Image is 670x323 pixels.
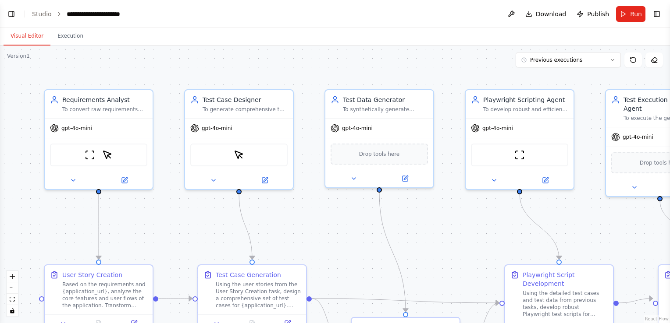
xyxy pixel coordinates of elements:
img: ScrapeWebsiteTool [514,150,525,160]
button: Publish [573,6,613,22]
g: Edge from 552dfc81-15d9-4a2d-b40e-eac3c115a13f to ba94e027-45bf-4fb7-913b-170a381c9a21 [375,192,410,312]
div: Playwright Scripting Agent [483,95,568,104]
button: Open in side panel [240,175,289,186]
span: Download [536,10,567,18]
img: ScrapeElementFromWebsiteTool [102,150,113,160]
span: Previous executions [530,56,582,63]
nav: breadcrumb [32,10,120,18]
a: React Flow attribution [645,316,669,321]
span: gpt-4o-mini [61,125,92,132]
a: Studio [32,11,52,18]
div: Version 1 [7,53,30,60]
button: Open in side panel [520,175,570,186]
button: fit view [7,294,18,305]
button: Show right sidebar [651,8,663,20]
div: User Story Creation [62,270,122,279]
div: Playwright Scripting AgentTo develop robust and efficient Playwright test scripts based on the de... [465,89,574,190]
button: Show left sidebar [5,8,18,20]
g: Edge from f783f0a5-22bc-4041-a8fb-4bc3308bcfa6 to 7c580b18-8cae-48b2-abdd-51f664b44e90 [158,294,192,303]
div: To convert raw requirements into clear, concise, and structured user stories following industry b... [62,106,147,113]
div: Playwright Script Development [523,270,608,288]
button: Previous executions [516,53,621,67]
div: Using the user stories from the User Story Creation task, design a comprehensive set of test case... [216,281,301,309]
div: To synthetically generate comprehensive test data for all the test cases provided by the Test Cas... [343,106,428,113]
div: Test Case Generation [216,270,281,279]
button: Visual Editor [4,27,50,46]
button: toggle interactivity [7,305,18,316]
button: Run [616,6,645,22]
span: gpt-4o-mini [202,125,232,132]
span: Run [630,10,642,18]
div: Requirements AnalystTo convert raw requirements into clear, concise, and structured user stories ... [44,89,153,190]
span: gpt-4o-mini [342,125,373,132]
div: Test Data Generator [343,95,428,104]
g: Edge from 4e128c63-6ed1-42b8-a638-baeeddc3a343 to 5847f407-6df0-4091-be7d-4ed74e4fe049 [515,193,563,259]
span: Drop tools here [359,150,400,158]
div: React Flow controls [7,271,18,316]
button: Execution [50,27,90,46]
span: gpt-4o-mini [623,133,653,140]
div: To generate comprehensive test cases, including functional, boundary, and error-handling scenario... [203,106,288,113]
div: Test Case DesignerTo generate comprehensive test cases, including functional, boundary, and error... [184,89,294,190]
button: Open in side panel [100,175,149,186]
button: zoom in [7,271,18,282]
g: Edge from 7c580b18-8cae-48b2-abdd-51f664b44e90 to 5847f407-6df0-4091-be7d-4ed74e4fe049 [312,294,499,307]
span: Publish [587,10,609,18]
img: ScrapeWebsiteTool [85,150,95,160]
span: gpt-4o-mini [482,125,513,132]
g: Edge from 6c90e1c5-d6cd-453f-a339-f0bd7f5355d3 to f783f0a5-22bc-4041-a8fb-4bc3308bcfa6 [94,193,103,259]
button: zoom out [7,282,18,294]
button: Open in side panel [380,173,430,184]
img: ScrapeElementFromWebsiteTool [234,150,244,160]
div: Test Data GeneratorTo synthetically generate comprehensive test data for all the test cases provi... [324,89,434,188]
div: Requirements Analyst [62,95,147,104]
g: Edge from 5847f407-6df0-4091-be7d-4ed74e4fe049 to 266b72bf-00cc-42f3-a11f-005cafd49107 [619,294,652,307]
g: Edge from ccfdb1b5-d1be-4bc7-8b45-45db6eff7046 to 7c580b18-8cae-48b2-abdd-51f664b44e90 [235,193,257,259]
div: Based on the requirements and {application_url}, analyze the core features and user flows of the ... [62,281,147,309]
div: To develop robust and efficient Playwright test scripts based on the detailed test cases and test... [483,106,568,113]
div: Test Case Designer [203,95,288,104]
button: Download [522,6,570,22]
div: Using the detailed test cases and test data from previous tasks, develop robust Playwright test s... [523,290,608,318]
